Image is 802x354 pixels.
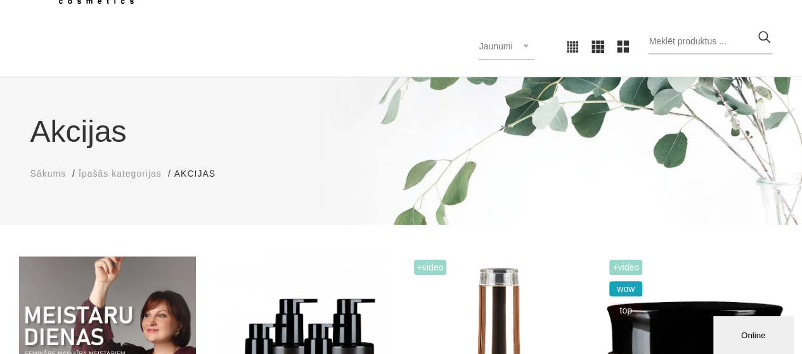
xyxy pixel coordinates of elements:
span: +Video [414,260,447,275]
a: Īpašās kategorijas [79,167,162,180]
h1: Akcijas [30,109,772,155]
a: Sākums [30,167,67,180]
span: wow [609,281,642,296]
span: Īpašās kategorijas [79,168,162,179]
iframe: chat widget [713,313,796,354]
li: Akcijas [174,167,228,180]
input: Meklēt produktus ... [649,29,772,54]
span: top [609,303,642,318]
span: Sākums [30,168,67,179]
span: +Video [609,260,642,275]
span: Jaunumi [479,41,512,51]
